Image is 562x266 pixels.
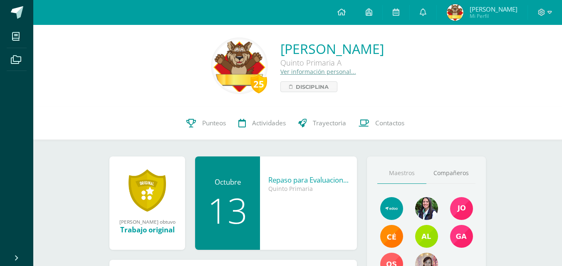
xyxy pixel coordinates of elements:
[377,163,426,184] a: Maestros
[280,68,356,76] a: Ver información personal...
[203,193,252,228] div: 13
[280,40,384,58] a: [PERSON_NAME]
[415,225,438,248] img: a5b319908f6460bee3aa1a56645396b9.png
[352,107,411,140] a: Contactos
[470,12,517,20] span: Mi Perfil
[296,82,329,92] span: Disciplina
[118,225,177,234] div: Trabajo original
[375,119,404,127] span: Contactos
[292,107,352,140] a: Trayectoria
[252,119,286,127] span: Actividades
[415,197,438,220] img: 8ef08b6ac3b6f0f44f195b2b5e7ed773.png
[118,218,177,225] div: [PERSON_NAME] obtuvo
[313,119,346,127] span: Trayectoria
[268,185,349,193] div: Quinto Primaria
[232,107,292,140] a: Actividades
[180,107,232,140] a: Punteos
[380,197,403,220] img: e13555400e539d49a325e37c8b84e82e.png
[203,177,252,187] div: Octubre
[470,5,517,13] span: [PERSON_NAME]
[280,58,384,68] div: Quinto Primaria A
[450,225,473,248] img: 70cc21b8d61c418a4b6ede52432d9ed3.png
[426,163,475,184] a: Compañeros
[250,74,267,93] div: 25
[213,40,265,92] img: 1713d9c2166a4aebdfd52a292557f65f.png
[202,119,226,127] span: Punteos
[280,81,337,92] a: Disciplina
[450,197,473,220] img: da6272e57f3de7119ddcbb64cb0effc0.png
[380,225,403,248] img: 9fe7580334846c559dff5945f0b8902e.png
[268,175,349,185] div: Repaso para Evaluaciones de Cierre - PRIMARIA y SECUNDARIA
[447,4,463,21] img: 55cd4609078b6f5449d0df1f1668bde8.png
